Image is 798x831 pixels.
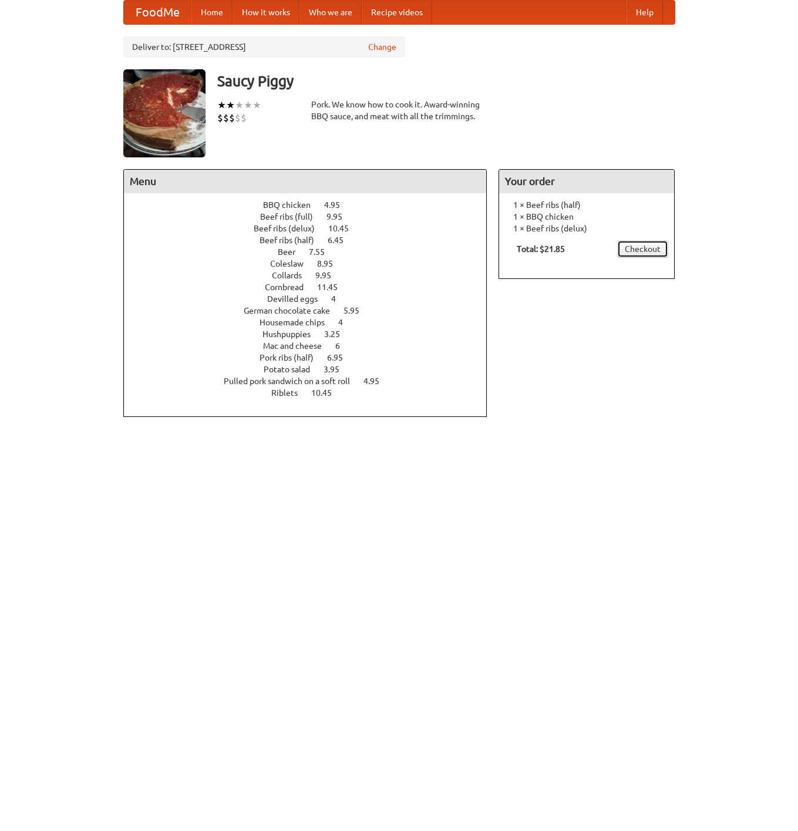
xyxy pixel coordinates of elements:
[368,41,396,53] a: Change
[324,365,351,374] span: 3.95
[224,376,401,386] a: Pulled pork sandwich on a soft roll 4.95
[217,99,226,112] li: ★
[267,294,358,304] a: Devilled eggs 4
[191,1,233,24] a: Home
[328,235,355,245] span: 6.45
[217,69,675,93] h3: Saucy Piggy
[331,294,348,304] span: 4
[271,388,353,398] a: Riblets 10.45
[271,388,309,398] span: Riblets
[252,99,261,112] li: ★
[299,1,362,24] a: Who we are
[260,212,325,221] span: Beef ribs (full)
[311,99,487,122] div: Pork. We know how to cook it. Award-winning BBQ sauce, and meat with all the trimmings.
[254,224,371,233] a: Beef ribs (delux) 10.45
[235,99,244,112] li: ★
[362,1,432,24] a: Recipe videos
[315,271,343,280] span: 9.95
[327,353,355,362] span: 6.95
[265,282,359,292] a: Cornbread 11.45
[224,376,362,386] span: Pulled pork sandwich on a soft roll
[262,329,362,339] a: Hushpuppies 3.25
[311,388,344,398] span: 10.45
[278,247,307,257] span: Beer
[233,1,299,24] a: How it works
[272,271,353,280] a: Collards 9.95
[505,199,668,211] li: 1 × Beef ribs (half)
[263,341,334,351] span: Mac and cheese
[123,69,206,157] img: angular.jpg
[263,200,322,210] span: BBQ chicken
[124,170,487,193] h4: Menu
[326,212,354,221] span: 9.95
[241,112,247,125] li: $
[244,306,381,315] a: German chocolate cake 5.95
[223,112,229,125] li: $
[363,376,391,386] span: 4.95
[235,112,241,125] li: $
[344,306,371,315] span: 5.95
[260,318,336,327] span: Housemade chips
[278,247,346,257] a: Beer 7.55
[260,212,364,221] a: Beef ribs (full) 9.95
[244,99,252,112] li: ★
[317,282,349,292] span: 11.45
[217,112,223,125] li: $
[262,329,322,339] span: Hushpuppies
[267,294,329,304] span: Devilled eggs
[229,112,235,125] li: $
[264,365,361,374] a: Potato salad 3.95
[265,282,315,292] span: Cornbread
[263,200,362,210] a: BBQ chicken 4.95
[317,259,345,268] span: 8.95
[260,235,326,245] span: Beef ribs (half)
[309,247,336,257] span: 7.55
[260,318,365,327] a: Housemade chips 4
[499,170,674,193] h4: Your order
[124,1,191,24] a: FoodMe
[328,224,361,233] span: 10.45
[244,306,342,315] span: German chocolate cake
[254,224,326,233] span: Beef ribs (delux)
[270,259,355,268] a: Coleslaw 8.95
[324,329,352,339] span: 3.25
[260,235,365,245] a: Beef ribs (half) 6.45
[264,365,322,374] span: Potato salad
[226,99,235,112] li: ★
[263,341,362,351] a: Mac and cheese 6
[260,353,325,362] span: Pork ribs (half)
[505,211,668,223] li: 1 × BBQ chicken
[272,271,314,280] span: Collards
[123,36,405,58] div: Deliver to: [STREET_ADDRESS]
[324,200,352,210] span: 4.95
[627,1,663,24] a: Help
[517,244,565,254] b: Total: $21.85
[335,341,352,351] span: 6
[617,240,668,258] a: Checkout
[270,259,315,268] span: Coleslaw
[338,318,355,327] span: 4
[505,223,668,234] li: 1 × Beef ribs (delux)
[260,353,365,362] a: Pork ribs (half) 6.95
